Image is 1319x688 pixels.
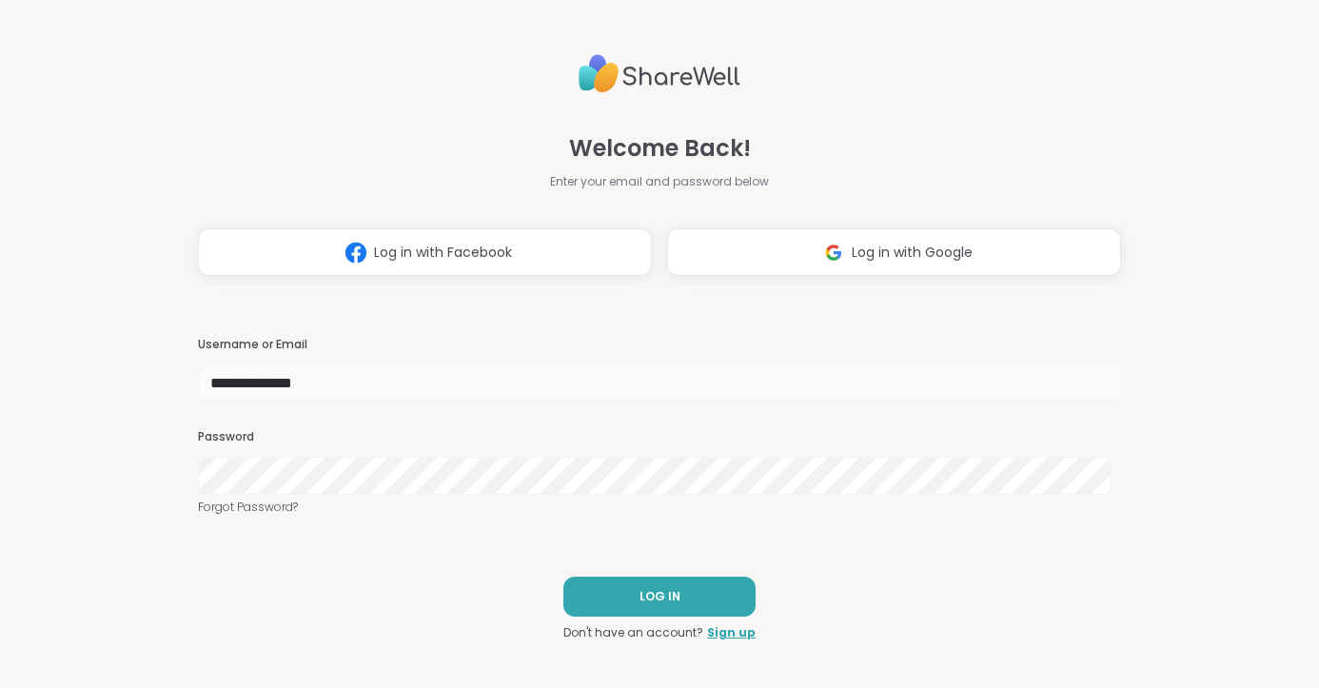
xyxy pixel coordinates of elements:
button: LOG IN [563,577,756,617]
img: ShareWell Logomark [816,235,852,270]
a: Forgot Password? [198,499,1121,516]
span: LOG IN [640,588,680,605]
a: Sign up [707,624,756,641]
h3: Password [198,429,1121,445]
span: Log in with Google [852,243,973,263]
img: ShareWell Logomark [338,235,374,270]
span: Enter your email and password below [550,173,769,190]
span: Don't have an account? [563,624,703,641]
button: Log in with Google [667,228,1121,276]
span: Log in with Facebook [374,243,512,263]
button: Log in with Facebook [198,228,652,276]
img: ShareWell Logo [579,47,740,101]
span: Welcome Back! [569,131,751,166]
h3: Username or Email [198,337,1121,353]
